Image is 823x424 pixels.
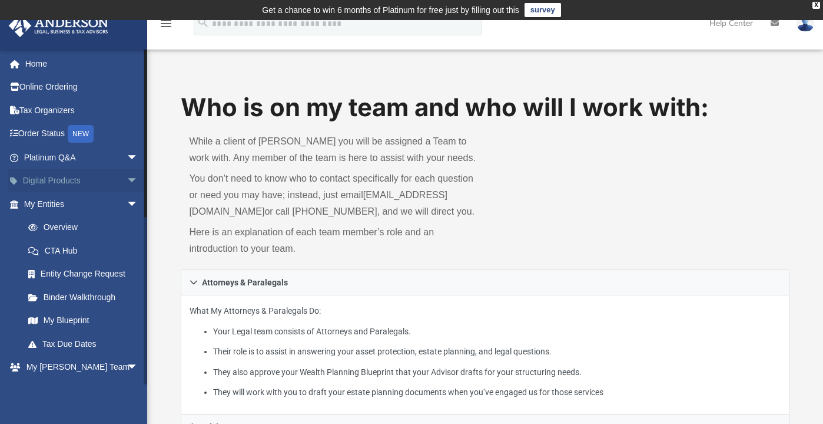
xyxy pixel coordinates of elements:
a: Online Ordering [8,75,156,99]
span: arrow_drop_down [127,169,150,193]
div: NEW [68,125,94,143]
li: They also approve your Wealth Planning Blueprint that your Advisor drafts for your structuring ne... [213,365,781,380]
a: My [PERSON_NAME] Team [16,379,144,416]
li: Your Legal team consists of Attorneys and Paralegals. [213,324,781,339]
div: Attorneys & Paralegals [181,295,789,415]
span: arrow_drop_down [127,192,150,216]
a: Attorneys & Paralegals [181,269,789,295]
a: menu [159,22,173,31]
h1: Who is on my team and who will I work with: [181,90,789,125]
a: Digital Productsarrow_drop_down [8,169,156,193]
p: You don’t need to know who to contact specifically for each question or need you may have; instea... [189,170,477,220]
a: Platinum Q&Aarrow_drop_down [8,146,156,169]
a: [EMAIL_ADDRESS][DOMAIN_NAME] [189,190,447,216]
a: Entity Change Request [16,262,156,286]
div: close [812,2,820,9]
p: Here is an explanation of each team member’s role and an introduction to your team. [189,224,477,257]
div: Get a chance to win 6 months of Platinum for free just by filling out this [262,3,519,17]
span: Attorneys & Paralegals [202,278,288,287]
a: Binder Walkthrough [16,285,156,309]
li: Their role is to assist in answering your asset protection, estate planning, and legal questions. [213,344,781,359]
span: arrow_drop_down [127,146,150,170]
img: User Pic [797,15,814,32]
a: My [PERSON_NAME] Teamarrow_drop_down [8,356,150,379]
i: search [197,16,210,29]
a: Tax Organizers [8,98,156,122]
p: What My Attorneys & Paralegals Do: [190,304,780,400]
a: survey [525,3,561,17]
a: My Blueprint [16,309,150,333]
p: While a client of [PERSON_NAME] you will be assigned a Team to work with. Any member of the team ... [189,133,477,166]
i: menu [159,17,173,31]
a: CTA Hub [16,239,156,262]
span: arrow_drop_down [127,356,150,380]
a: Order StatusNEW [8,122,156,146]
a: My Entitiesarrow_drop_down [8,192,156,216]
a: Tax Due Dates [16,332,156,356]
a: Overview [16,216,156,239]
li: They will work with you to draft your estate planning documents when you’ve engaged us for those ... [213,385,781,400]
a: Home [8,52,156,75]
img: Anderson Advisors Platinum Portal [5,14,112,37]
